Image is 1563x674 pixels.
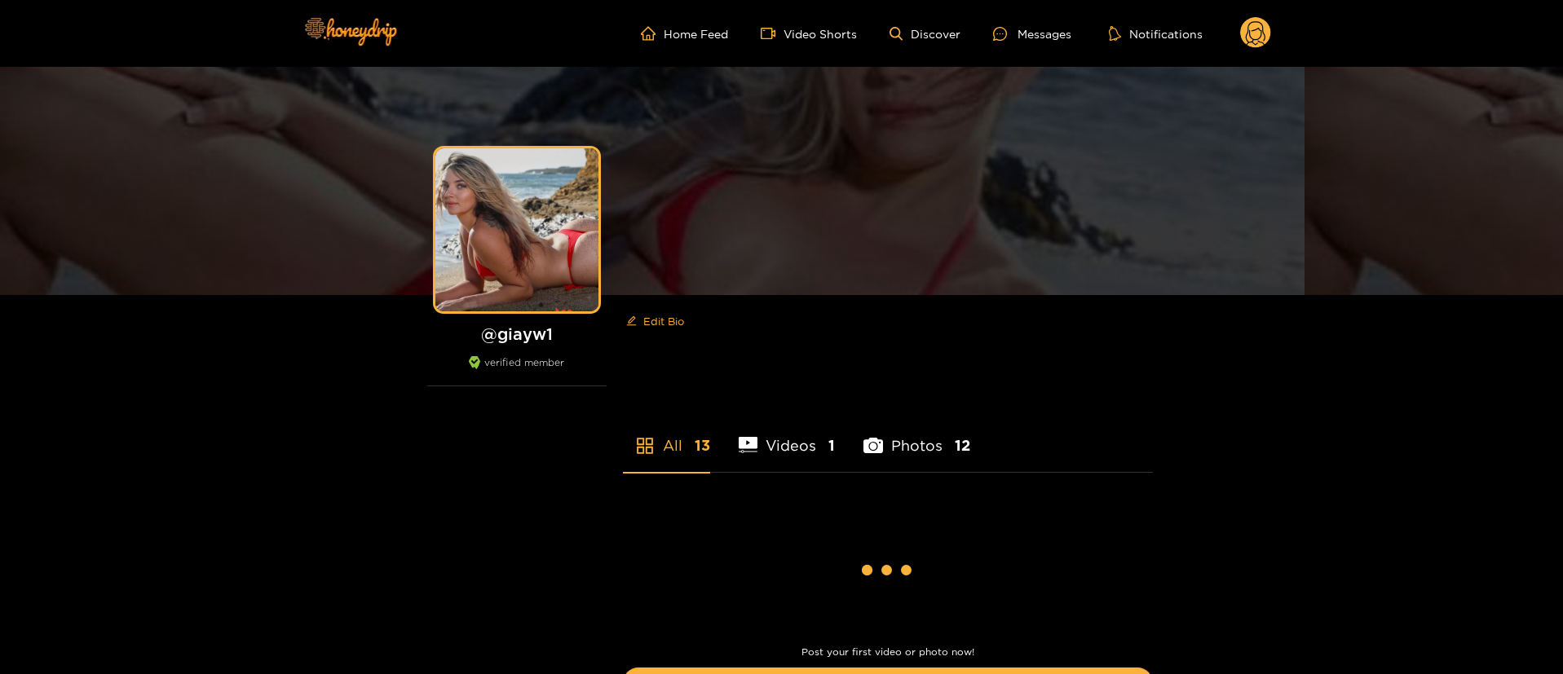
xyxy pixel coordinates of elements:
a: Discover [890,27,960,41]
li: All [623,399,710,472]
span: 12 [955,435,970,456]
span: appstore [635,436,655,456]
span: 1 [828,435,835,456]
span: home [641,26,664,41]
span: 13 [695,435,710,456]
div: verified member [427,356,607,386]
span: video-camera [761,26,784,41]
p: Post your first video or photo now! [623,646,1153,658]
span: edit [626,315,637,328]
span: Edit Bio [643,313,684,329]
a: Home Feed [641,26,728,41]
h1: @ giayw1 [427,324,607,344]
li: Photos [863,399,970,472]
li: Videos [739,399,836,472]
button: editEdit Bio [623,308,687,334]
div: Messages [993,24,1071,43]
button: Notifications [1104,25,1208,42]
a: Video Shorts [761,26,857,41]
